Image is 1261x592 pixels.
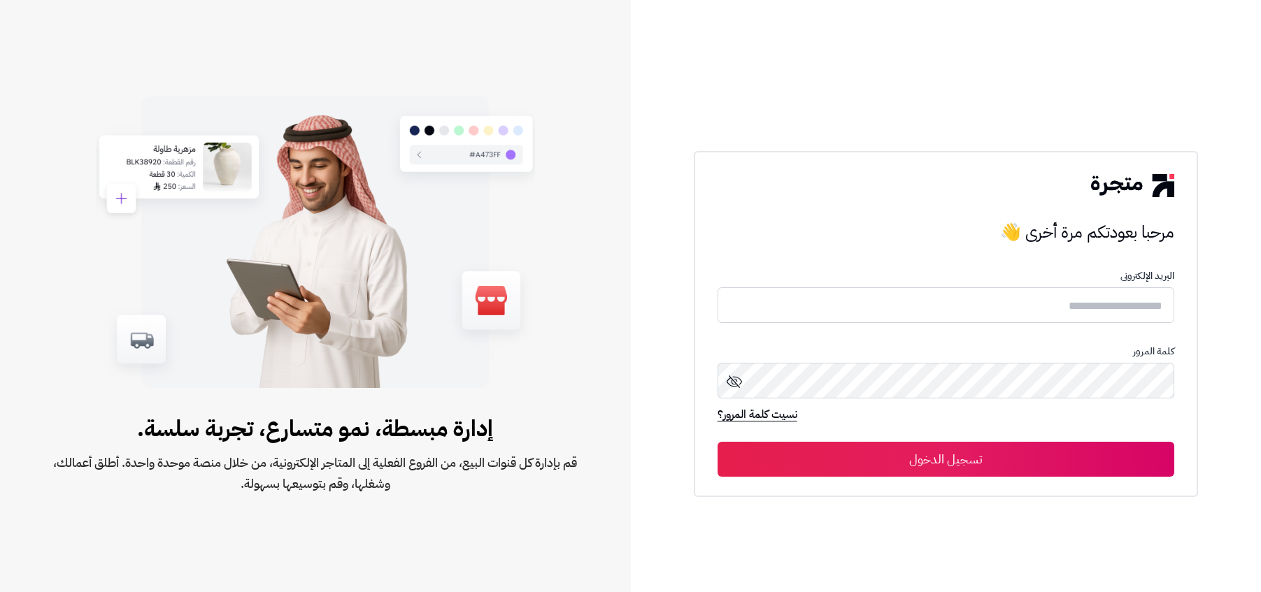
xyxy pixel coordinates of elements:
[45,412,586,445] span: إدارة مبسطة، نمو متسارع، تجربة سلسة.
[718,442,1174,477] button: تسجيل الدخول
[1091,174,1174,196] img: logo-2.png
[718,270,1174,282] p: البريد الإلكترونى
[45,452,586,494] span: قم بإدارة كل قنوات البيع، من الفروع الفعلية إلى المتاجر الإلكترونية، من خلال منصة موحدة واحدة. أط...
[718,406,797,426] a: نسيت كلمة المرور؟
[718,346,1174,357] p: كلمة المرور
[718,218,1174,246] h3: مرحبا بعودتكم مرة أخرى 👋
